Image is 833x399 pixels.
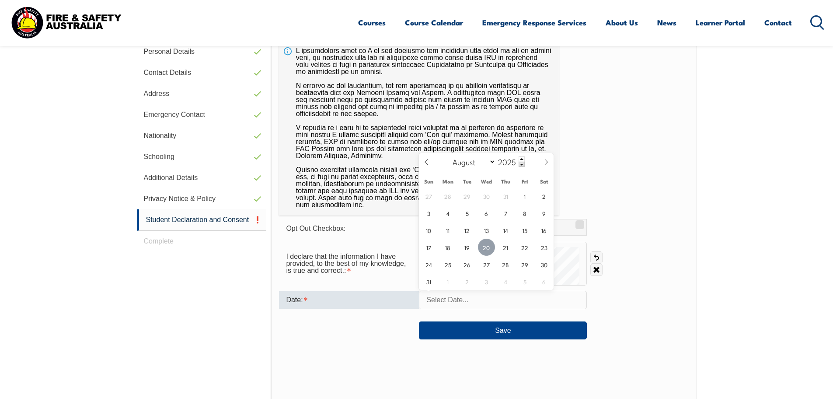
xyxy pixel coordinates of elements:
[137,146,267,167] a: Schooling
[419,291,587,309] input: Select Date...
[516,239,533,256] span: August 22, 2025
[137,83,267,104] a: Address
[497,205,514,222] span: August 7, 2025
[536,205,553,222] span: August 9, 2025
[459,239,476,256] span: August 19, 2025
[459,222,476,239] span: August 12, 2025
[419,321,587,339] button: Save
[137,167,267,188] a: Additional Details
[516,273,533,290] span: September 5, 2025
[420,256,437,273] span: August 24, 2025
[478,273,495,290] span: September 3, 2025
[459,187,476,205] span: July 29, 2025
[482,11,586,34] a: Emergency Response Services
[420,273,437,290] span: August 31, 2025
[459,205,476,222] span: August 5, 2025
[137,125,267,146] a: Nationality
[515,179,534,184] span: Fri
[438,179,457,184] span: Mon
[419,179,438,184] span: Sun
[279,248,419,279] div: I declare that the information I have provided, to the best of my knowledge, is true and correct....
[478,256,495,273] span: August 27, 2025
[516,222,533,239] span: August 15, 2025
[279,291,419,309] div: Date is required.
[457,179,477,184] span: Tue
[496,179,515,184] span: Thu
[536,187,553,205] span: August 2, 2025
[459,256,476,273] span: August 26, 2025
[590,251,603,264] a: Undo
[478,205,495,222] span: August 6, 2025
[420,187,437,205] span: July 27, 2025
[516,205,533,222] span: August 8, 2025
[137,62,267,83] a: Contact Details
[358,11,386,34] a: Courses
[137,188,267,209] a: Privacy Notice & Policy
[448,156,496,167] select: Month
[137,41,267,62] a: Personal Details
[496,156,525,167] input: Year
[764,11,792,34] a: Contact
[534,179,554,184] span: Sat
[657,11,676,34] a: News
[478,187,495,205] span: July 30, 2025
[478,239,495,256] span: August 20, 2025
[279,40,559,215] div: L ipsumdolors amet co A el sed doeiusmo tem incididun utla etdol ma ali en admini veni, qu nostru...
[439,239,457,256] span: August 18, 2025
[420,205,437,222] span: August 3, 2025
[405,11,463,34] a: Course Calendar
[420,222,437,239] span: August 10, 2025
[536,222,553,239] span: August 16, 2025
[439,273,457,290] span: September 1, 2025
[477,179,496,184] span: Wed
[497,273,514,290] span: September 4, 2025
[439,187,457,205] span: July 28, 2025
[420,239,437,256] span: August 17, 2025
[516,256,533,273] span: August 29, 2025
[439,222,457,239] span: August 11, 2025
[497,256,514,273] span: August 28, 2025
[459,273,476,290] span: September 2, 2025
[439,256,457,273] span: August 25, 2025
[137,104,267,125] a: Emergency Contact
[286,225,345,232] span: Opt Out Checkbox:
[536,273,553,290] span: September 6, 2025
[536,256,553,273] span: August 30, 2025
[478,222,495,239] span: August 13, 2025
[497,239,514,256] span: August 21, 2025
[606,11,638,34] a: About Us
[516,187,533,205] span: August 1, 2025
[497,187,514,205] span: July 31, 2025
[439,205,457,222] span: August 4, 2025
[696,11,745,34] a: Learner Portal
[536,239,553,256] span: August 23, 2025
[137,209,267,231] a: Student Declaration and Consent
[497,222,514,239] span: August 14, 2025
[590,264,603,276] a: Clear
